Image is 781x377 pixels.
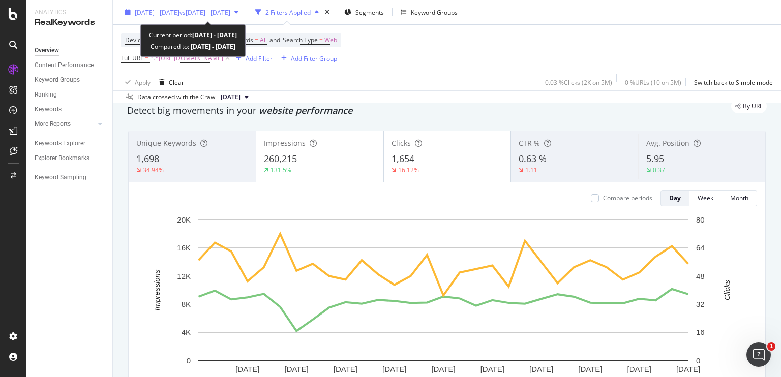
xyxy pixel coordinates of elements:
span: Avg. Position [646,138,689,148]
div: Keyword Groups [411,8,458,16]
div: Keyword Sampling [35,172,86,183]
div: Current period: [149,29,237,41]
span: Full URL [121,54,143,62]
a: Ranking [35,89,105,100]
span: Clicks [392,138,411,148]
text: 64 [696,243,705,252]
text: 4K [182,328,191,336]
div: 0.37 [653,166,665,174]
div: times [323,7,332,17]
button: Month [722,190,757,206]
a: Explorer Bookmarks [35,153,105,164]
button: Add Filter [232,52,273,65]
span: 0.63 % [519,152,547,165]
button: Switch back to Simple mode [690,74,773,90]
span: [DATE] - [DATE] [135,8,179,16]
span: Impressions [264,138,306,148]
span: ^.*[URL][DOMAIN_NAME] [150,51,223,66]
text: [DATE] [284,365,308,373]
div: Apply [135,78,151,86]
span: Segments [355,8,384,16]
text: Impressions [153,269,161,310]
text: 16 [696,328,705,336]
text: 32 [696,300,705,308]
div: Analytics [35,8,104,17]
a: Keyword Groups [35,75,105,85]
div: legacy label [731,99,767,113]
div: Ranking [35,89,57,100]
text: 16K [177,243,191,252]
span: By URL [743,103,763,109]
div: Compared to: [151,41,235,52]
a: Overview [35,45,105,56]
a: Keywords Explorer [35,138,105,149]
div: 2 Filters Applied [265,8,311,16]
span: = [255,36,258,44]
text: Clicks [723,279,731,300]
button: Clear [155,74,184,90]
div: More Reports [35,119,71,130]
span: Search Type [283,36,318,44]
text: [DATE] [578,365,602,373]
span: 1,654 [392,152,414,165]
button: [DATE] - [DATE]vs[DATE] - [DATE] [121,4,243,20]
text: [DATE] [382,365,406,373]
div: 34.94% [143,166,164,174]
span: = [319,36,323,44]
div: 0 % URLs ( 10 on 5M ) [625,78,681,86]
div: Switch back to Simple mode [694,78,773,86]
text: 20K [177,215,191,224]
text: [DATE] [627,365,651,373]
span: 260,215 [264,152,297,165]
button: Segments [340,4,388,20]
button: [DATE] [217,91,253,103]
b: [DATE] - [DATE] [189,42,235,51]
text: [DATE] [676,365,700,373]
span: 1 [767,342,775,351]
span: 1,698 [136,152,159,165]
span: 5.95 [646,152,664,165]
span: and [269,36,280,44]
text: [DATE] [480,365,504,373]
div: Clear [169,78,184,86]
a: Keyword Sampling [35,172,105,183]
button: Add Filter Group [277,52,337,65]
div: Add Filter Group [291,54,337,62]
text: [DATE] [235,365,259,373]
text: [DATE] [334,365,357,373]
span: 2025 Aug. 4th [221,92,241,102]
div: 0.03 % Clicks ( 2K on 5M ) [545,78,612,86]
a: More Reports [35,119,95,130]
span: vs [DATE] - [DATE] [179,8,230,16]
text: 8K [182,300,191,308]
div: Content Performance [35,60,94,71]
text: [DATE] [431,365,455,373]
div: Keyword Groups [35,75,80,85]
b: [DATE] - [DATE] [192,30,237,39]
div: Data crossed with the Crawl [137,92,217,102]
div: 1.11 [525,166,537,174]
div: Overview [35,45,59,56]
button: Week [689,190,722,206]
text: 0 [187,356,191,365]
div: Month [730,194,748,202]
text: 48 [696,272,705,280]
div: Add Filter [246,54,273,62]
div: Keywords [35,104,62,115]
span: = [145,54,148,62]
iframe: Intercom live chat [746,342,771,367]
div: 16.12% [398,166,419,174]
button: 2 Filters Applied [251,4,323,20]
span: Unique Keywords [136,138,196,148]
div: 131.5% [271,166,291,174]
div: Day [669,194,681,202]
div: Keywords Explorer [35,138,85,149]
text: [DATE] [529,365,553,373]
a: Keywords [35,104,105,115]
div: Compare periods [603,194,652,202]
text: 0 [696,356,700,365]
span: Device [125,36,144,44]
div: Week [698,194,713,202]
button: Apply [121,74,151,90]
a: Content Performance [35,60,105,71]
